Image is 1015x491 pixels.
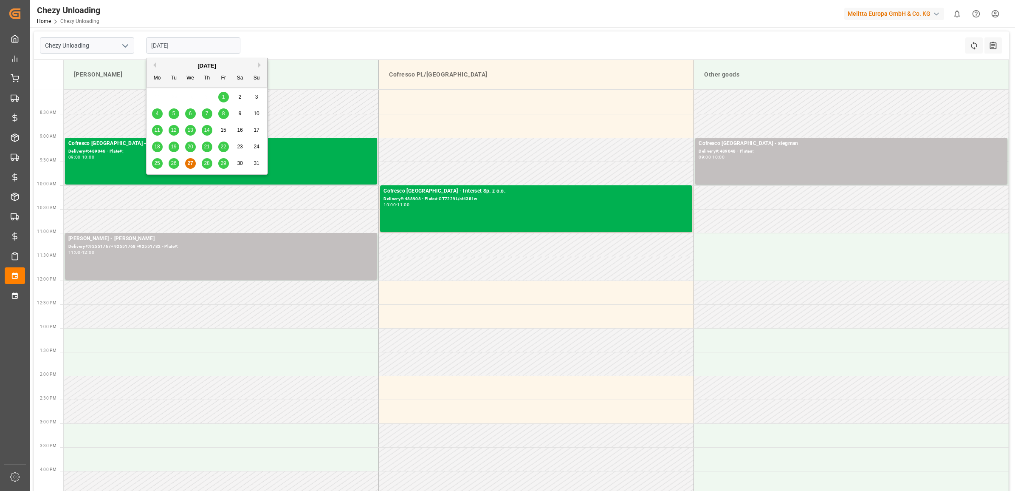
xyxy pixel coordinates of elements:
span: 5 [172,111,175,116]
span: 10:00 AM [37,182,56,186]
span: 26 [171,160,176,166]
div: [DATE] [147,62,267,70]
span: 27 [187,160,193,166]
div: Fr [218,73,229,84]
span: 9 [239,111,242,116]
div: Choose Tuesday, August 12th, 2025 [169,125,179,136]
div: Cofresco [GEOGRAPHIC_DATA] - siegman [699,139,1004,148]
span: 9:00 AM [40,134,56,139]
span: 8:30 AM [40,110,56,115]
button: Melitta Europa GmbH & Co. KG [844,6,947,22]
div: Choose Sunday, August 10th, 2025 [251,108,262,119]
span: 12:30 PM [37,301,56,305]
div: Choose Tuesday, August 5th, 2025 [169,108,179,119]
span: 1:00 PM [40,324,56,329]
div: [PERSON_NAME] [70,67,372,82]
div: Choose Monday, August 11th, 2025 [152,125,163,136]
span: 12 [171,127,176,133]
div: Choose Friday, August 22nd, 2025 [218,142,229,152]
div: Choose Monday, August 25th, 2025 [152,158,163,169]
div: - [81,250,82,254]
span: 12:00 PM [37,277,56,281]
span: 3:30 PM [40,443,56,448]
span: 16 [237,127,242,133]
div: Choose Thursday, August 7th, 2025 [202,108,212,119]
span: 10 [254,111,259,116]
span: 30 [237,160,242,166]
div: Delivery#:489048 - Plate#: [699,148,1004,155]
span: 22 [220,144,226,150]
a: Home [37,18,51,24]
div: Delivery#:489046 - Plate#: [68,148,374,155]
span: 14 [204,127,209,133]
span: 29 [220,160,226,166]
div: Su [251,73,262,84]
div: 10:00 [383,203,396,207]
div: Choose Sunday, August 24th, 2025 [251,142,262,152]
div: Choose Saturday, August 23rd, 2025 [235,142,245,152]
div: - [711,155,712,159]
div: Choose Saturday, August 30th, 2025 [235,158,245,169]
div: Cofresco [GEOGRAPHIC_DATA] - Interset Sp. z o.o. [383,187,689,196]
div: 11:00 [68,250,81,254]
span: 25 [154,160,160,166]
span: 6 [189,111,192,116]
div: Choose Saturday, August 16th, 2025 [235,125,245,136]
div: Choose Tuesday, August 19th, 2025 [169,142,179,152]
span: 3:00 PM [40,420,56,424]
span: 4 [156,111,159,116]
span: 15 [220,127,226,133]
div: Choose Thursday, August 28th, 2025 [202,158,212,169]
button: Next Month [258,62,263,68]
button: Help Center [967,4,986,23]
div: Cofresco [GEOGRAPHIC_DATA] - [68,139,374,148]
span: 20 [187,144,193,150]
div: - [81,155,82,159]
span: 10:30 AM [37,205,56,210]
div: Choose Friday, August 8th, 2025 [218,108,229,119]
div: 10:00 [712,155,725,159]
div: 12:00 [82,250,94,254]
div: Other goods [701,67,1002,82]
div: Chezy Unloading [37,4,100,17]
span: 31 [254,160,259,166]
div: Choose Sunday, August 31st, 2025 [251,158,262,169]
div: [PERSON_NAME] - [PERSON_NAME] [68,235,374,243]
span: 7 [206,111,209,116]
div: Delivery#:92551767+ 92551768 +92551782 - Plate#: [68,243,374,250]
div: 09:00 [699,155,711,159]
span: 2:30 PM [40,396,56,400]
span: 8 [222,111,225,116]
div: Choose Friday, August 15th, 2025 [218,125,229,136]
span: 9:30 AM [40,158,56,162]
div: Cofresco PL/[GEOGRAPHIC_DATA] [386,67,687,82]
span: 23 [237,144,242,150]
span: 18 [154,144,160,150]
div: Delivery#:488908 - Plate#:CT7229L/ct4381w [383,196,689,203]
span: 11:30 AM [37,253,56,258]
div: Choose Saturday, August 2nd, 2025 [235,92,245,102]
span: 1 [222,94,225,100]
span: 21 [204,144,209,150]
div: 10:00 [82,155,94,159]
div: Choose Sunday, August 3rd, 2025 [251,92,262,102]
div: Choose Sunday, August 17th, 2025 [251,125,262,136]
div: - [396,203,397,207]
span: 2 [239,94,242,100]
div: Choose Monday, August 18th, 2025 [152,142,163,152]
span: 3 [255,94,258,100]
div: We [185,73,196,84]
div: 11:00 [397,203,409,207]
div: Choose Wednesday, August 20th, 2025 [185,142,196,152]
div: Choose Saturday, August 9th, 2025 [235,108,245,119]
div: Choose Monday, August 4th, 2025 [152,108,163,119]
span: 17 [254,127,259,133]
div: Choose Friday, August 29th, 2025 [218,158,229,169]
div: Choose Wednesday, August 13th, 2025 [185,125,196,136]
div: Sa [235,73,245,84]
span: 13 [187,127,193,133]
span: 1:30 PM [40,348,56,353]
div: Th [202,73,212,84]
div: Choose Tuesday, August 26th, 2025 [169,158,179,169]
div: Mo [152,73,163,84]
